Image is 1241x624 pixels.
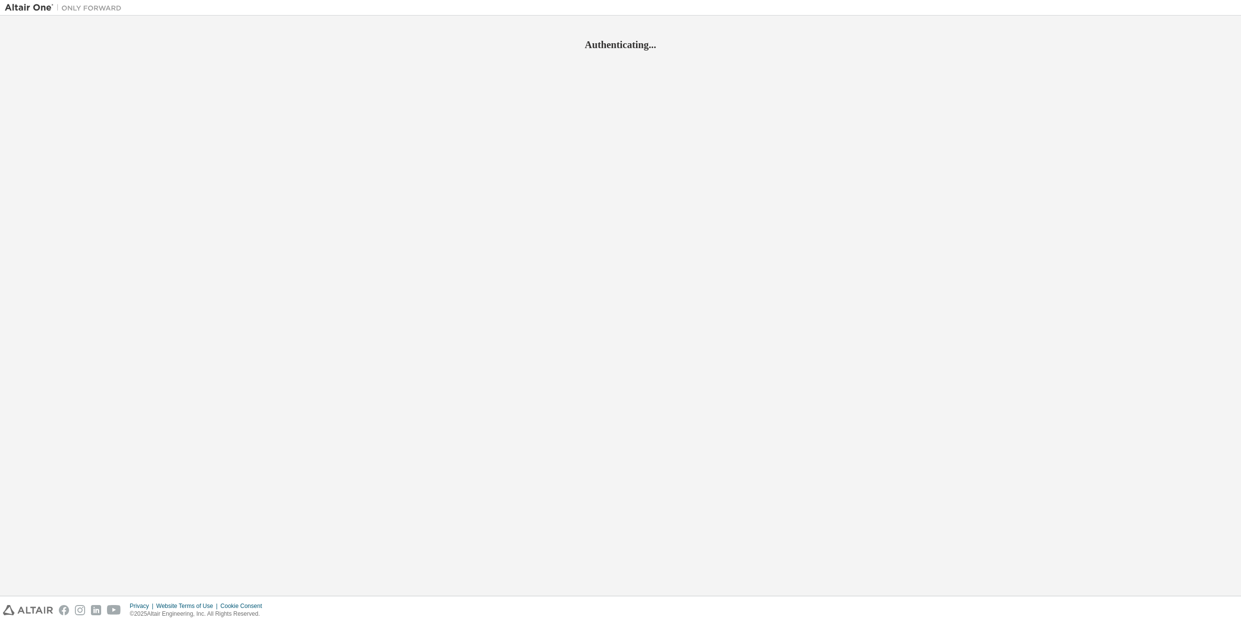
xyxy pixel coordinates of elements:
[3,605,53,615] img: altair_logo.svg
[91,605,101,615] img: linkedin.svg
[5,38,1236,51] h2: Authenticating...
[220,602,267,610] div: Cookie Consent
[107,605,121,615] img: youtube.svg
[156,602,220,610] div: Website Terms of Use
[5,3,126,13] img: Altair One
[59,605,69,615] img: facebook.svg
[130,610,268,618] p: © 2025 Altair Engineering, Inc. All Rights Reserved.
[130,602,156,610] div: Privacy
[75,605,85,615] img: instagram.svg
